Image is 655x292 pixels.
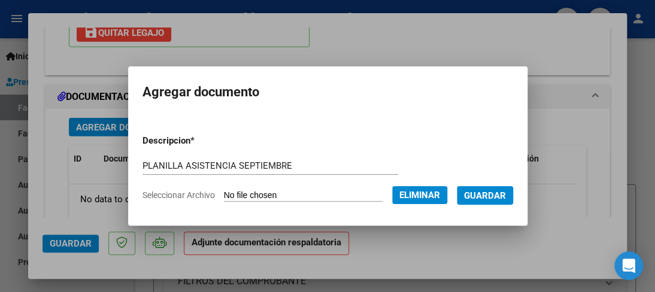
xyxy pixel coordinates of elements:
button: Guardar [457,186,513,205]
span: Seleccionar Archivo [142,190,215,200]
p: Descripcion [142,134,254,148]
h2: Agregar documento [142,81,513,104]
div: Open Intercom Messenger [614,251,643,280]
button: Eliminar [392,186,447,204]
span: Eliminar [399,190,440,200]
span: Guardar [464,190,506,201]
